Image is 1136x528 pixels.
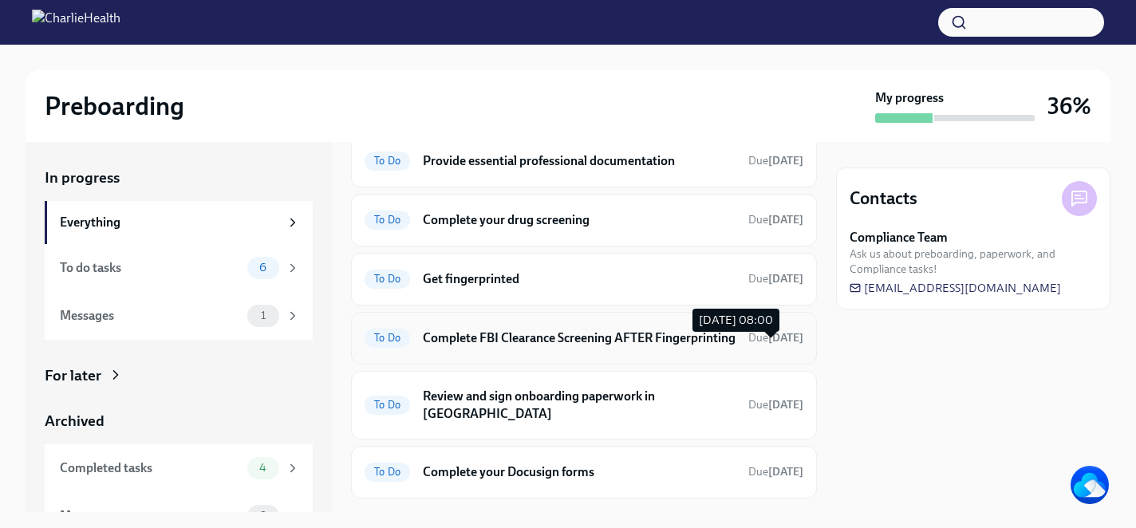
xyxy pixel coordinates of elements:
[45,411,313,431] a: Archived
[45,365,101,386] div: For later
[748,154,803,167] span: Due
[365,266,803,292] a: To DoGet fingerprintedDue[DATE]
[45,90,184,122] h2: Preboarding
[748,271,803,286] span: August 31st, 2025 08:00
[45,292,313,340] a: Messages1
[768,213,803,227] strong: [DATE]
[45,444,313,492] a: Completed tasks4
[60,307,241,325] div: Messages
[748,272,803,286] span: Due
[875,89,944,107] strong: My progress
[748,213,803,227] span: Due
[850,229,948,246] strong: Compliance Team
[1047,92,1091,120] h3: 36%
[250,462,276,474] span: 4
[60,507,241,525] div: Messages
[423,270,736,288] h6: Get fingerprinted
[748,465,803,479] span: Due
[251,309,275,321] span: 1
[850,246,1097,277] span: Ask us about preboarding, paperwork, and Compliance tasks!
[365,459,803,485] a: To DoComplete your Docusign formsDue[DATE]
[423,463,736,481] h6: Complete your Docusign forms
[423,329,736,347] h6: Complete FBI Clearance Screening AFTER Fingerprinting
[365,273,410,285] span: To Do
[748,464,803,479] span: August 31st, 2025 08:00
[365,148,803,174] a: To DoProvide essential professional documentationDue[DATE]
[60,214,279,231] div: Everything
[768,331,803,345] strong: [DATE]
[768,398,803,412] strong: [DATE]
[250,262,276,274] span: 6
[748,153,803,168] span: August 30th, 2025 08:00
[32,10,120,35] img: CharlieHealth
[748,397,803,412] span: September 3rd, 2025 08:00
[60,459,241,477] div: Completed tasks
[365,207,803,233] a: To DoComplete your drug screeningDue[DATE]
[365,399,410,411] span: To Do
[45,167,313,188] a: In progress
[748,212,803,227] span: August 31st, 2025 08:00
[423,152,736,170] h6: Provide essential professional documentation
[365,155,410,167] span: To Do
[60,259,241,277] div: To do tasks
[748,398,803,412] span: Due
[365,325,803,351] a: To DoComplete FBI Clearance Screening AFTER FingerprintingDue[DATE]
[768,272,803,286] strong: [DATE]
[365,214,410,226] span: To Do
[748,331,803,345] span: Due
[250,510,277,522] span: 0
[45,201,313,244] a: Everything
[423,388,736,423] h6: Review and sign onboarding paperwork in [GEOGRAPHIC_DATA]
[365,466,410,478] span: To Do
[768,154,803,167] strong: [DATE]
[850,280,1061,296] a: [EMAIL_ADDRESS][DOMAIN_NAME]
[365,332,410,344] span: To Do
[365,384,803,426] a: To DoReview and sign onboarding paperwork in [GEOGRAPHIC_DATA]Due[DATE]
[850,187,917,211] h4: Contacts
[45,365,313,386] a: For later
[423,211,736,229] h6: Complete your drug screening
[45,244,313,292] a: To do tasks6
[768,465,803,479] strong: [DATE]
